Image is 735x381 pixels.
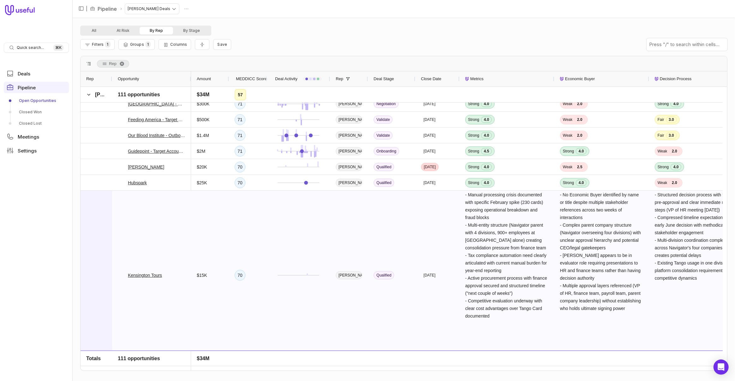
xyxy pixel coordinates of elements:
div: 71 [235,114,245,125]
span: [PERSON_NAME] [336,131,362,140]
a: Feeding America - Target Account Deal [128,116,185,123]
button: Actions [182,4,191,14]
span: Deal Activity [275,75,298,83]
span: 2.0 [574,116,585,123]
time: [DATE] [424,164,436,170]
div: Open Intercom Messenger [714,360,729,375]
span: Qualified [374,364,394,372]
a: Guidepoint - Target Account Deal [128,147,185,155]
div: 70 [235,177,245,188]
div: 71 [235,130,245,141]
button: Collapse all rows [195,39,209,50]
span: Settings [18,148,37,153]
span: 4.0 [481,101,492,107]
span: Weak [563,101,572,106]
span: $300K [197,100,209,108]
span: 4.0 [671,164,681,170]
div: 70 [235,270,245,281]
span: Weak [563,365,572,370]
span: Rep [109,60,117,68]
span: Meetings [18,134,39,139]
span: - Manual processing crisis documented with specific February spike (230 cards) exposing operation... [465,192,548,318]
a: Our Blood Institute - Outbound [128,132,185,139]
div: 57 [235,89,246,100]
span: 2.0 [669,180,680,186]
span: Strong [468,117,479,122]
span: 2.0 [574,101,585,107]
time: [DATE] [424,101,436,106]
a: Closed Won [4,107,69,117]
span: Negotiation [374,100,399,108]
span: Validate [374,131,393,140]
span: Pipeline [18,85,36,90]
a: Pipeline [98,5,117,13]
span: 111 opportunities [118,91,160,98]
span: [PERSON_NAME] [336,364,362,372]
span: Strong [468,149,479,154]
span: 2.5 [574,164,585,170]
span: Rep. Press ENTER to sort. Press DELETE to remove [97,60,129,68]
span: Strong [468,365,479,370]
span: Quick search... [17,45,44,50]
a: Deals [4,68,69,79]
button: By Stage [173,27,210,34]
span: $500K [197,116,209,123]
span: Strong [468,133,479,138]
span: 3.0 [666,116,677,123]
div: Metrics [465,71,549,86]
span: Strong [658,164,669,170]
input: Press "/" to search within cells... [647,38,727,51]
span: Fair [658,133,664,138]
span: 4.0 [671,101,681,107]
button: Filter Pipeline [80,39,115,50]
a: [PERSON_NAME] [128,163,164,171]
span: Metrics [470,75,484,83]
span: 4.0 [481,132,492,139]
span: - No Economic Buyer identified by name or title despite multiple stakeholder references across tw... [560,192,642,311]
div: Pipeline submenu [4,96,69,128]
span: Strong [658,101,669,106]
time: [DATE] [424,180,436,185]
time: [DATE] [424,365,436,370]
span: 3.0 [666,132,677,139]
span: Fair [658,365,664,370]
a: Settings [4,145,69,156]
span: Weak [658,180,667,185]
span: 2.0 [574,132,585,139]
time: [DATE] [424,133,436,138]
div: 70 [235,162,245,172]
span: 4.5 [481,148,492,154]
a: Pipeline [4,82,69,93]
span: Rep [86,75,94,83]
span: Qualified [374,179,394,187]
span: $25K [197,179,207,187]
span: 4.0 [481,116,492,123]
span: 3.0 [666,365,677,371]
span: Decision Process [660,75,691,83]
span: $20K [197,163,207,171]
span: Weak [563,117,572,122]
span: Qualified [374,163,394,171]
a: [GEOGRAPHIC_DATA] - New Deal [128,100,185,108]
a: Kensington Tours [128,271,162,279]
time: [DATE] [424,149,436,154]
span: Rep [336,75,343,83]
button: At Risk [106,27,140,34]
span: Strong [468,180,479,185]
span: Opportunity [118,75,139,83]
span: Weak [563,133,572,138]
span: Weak [563,164,572,170]
span: [PERSON_NAME] [336,116,362,124]
span: 4.0 [576,148,587,154]
span: [PERSON_NAME] [95,92,137,97]
span: $100K [197,364,209,372]
button: Collapse sidebar [76,4,86,13]
span: Deal Stage [374,75,394,83]
span: Strong [468,101,479,106]
span: [PERSON_NAME] [336,271,362,279]
span: Columns [170,42,187,47]
span: Save [217,42,227,47]
div: 71 [235,98,245,109]
div: Row Groups [97,60,129,68]
span: Onboarding [374,147,399,155]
